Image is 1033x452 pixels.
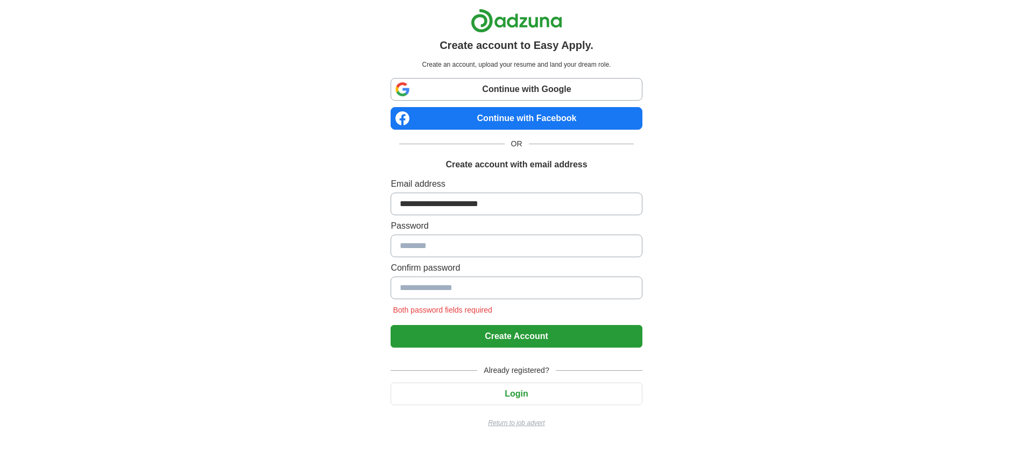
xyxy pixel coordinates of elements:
a: Continue with Facebook [391,107,642,130]
a: Login [391,389,642,398]
button: Create Account [391,325,642,348]
label: Confirm password [391,262,642,274]
label: Password [391,220,642,232]
span: Both password fields required [391,306,494,314]
h1: Create account with email address [445,158,587,171]
a: Continue with Google [391,78,642,101]
a: Return to job advert [391,418,642,428]
span: Already registered? [477,365,555,376]
span: OR [505,138,529,150]
img: Adzuna logo [471,9,562,33]
p: Create an account, upload your resume and land your dream role. [393,60,640,69]
label: Email address [391,178,642,190]
button: Login [391,383,642,405]
h1: Create account to Easy Apply. [440,37,593,53]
